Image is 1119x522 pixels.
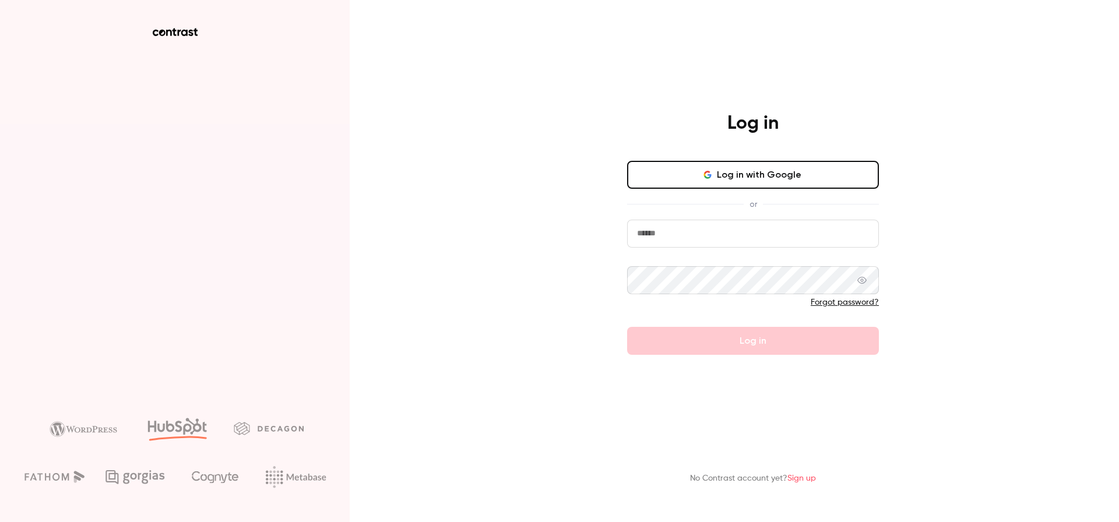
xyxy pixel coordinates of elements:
a: Forgot password? [811,298,879,306]
img: decagon [234,422,304,435]
span: or [744,198,763,210]
a: Sign up [787,474,816,482]
p: No Contrast account yet? [690,472,816,485]
h4: Log in [727,112,779,135]
button: Log in with Google [627,161,879,189]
